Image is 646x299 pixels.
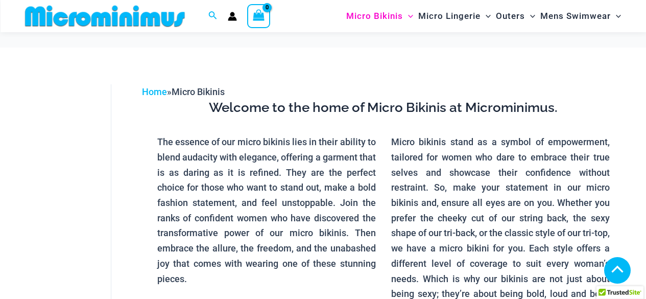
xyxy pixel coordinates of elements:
[481,3,491,29] span: Menu Toggle
[525,3,535,29] span: Menu Toggle
[21,5,189,28] img: MM SHOP LOGO FLAT
[496,3,525,29] span: Outers
[228,12,237,21] a: Account icon link
[538,3,624,29] a: Mens SwimwearMenu ToggleMenu Toggle
[247,4,271,28] a: View Shopping Cart, empty
[403,3,413,29] span: Menu Toggle
[493,3,538,29] a: OutersMenu ToggleMenu Toggle
[26,76,117,281] iframe: TrustedSite Certified
[142,86,225,97] span: »
[142,86,167,97] a: Home
[346,3,403,29] span: Micro Bikinis
[344,3,416,29] a: Micro BikinisMenu ToggleMenu Toggle
[208,10,218,22] a: Search icon link
[157,134,376,286] p: The essence of our micro bikinis lies in their ability to blend audacity with elegance, offering ...
[150,99,617,117] h3: Welcome to the home of Micro Bikinis at Microminimus.
[342,2,626,31] nav: Site Navigation
[416,3,493,29] a: Micro LingerieMenu ToggleMenu Toggle
[172,86,225,97] span: Micro Bikinis
[540,3,611,29] span: Mens Swimwear
[418,3,481,29] span: Micro Lingerie
[611,3,621,29] span: Menu Toggle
